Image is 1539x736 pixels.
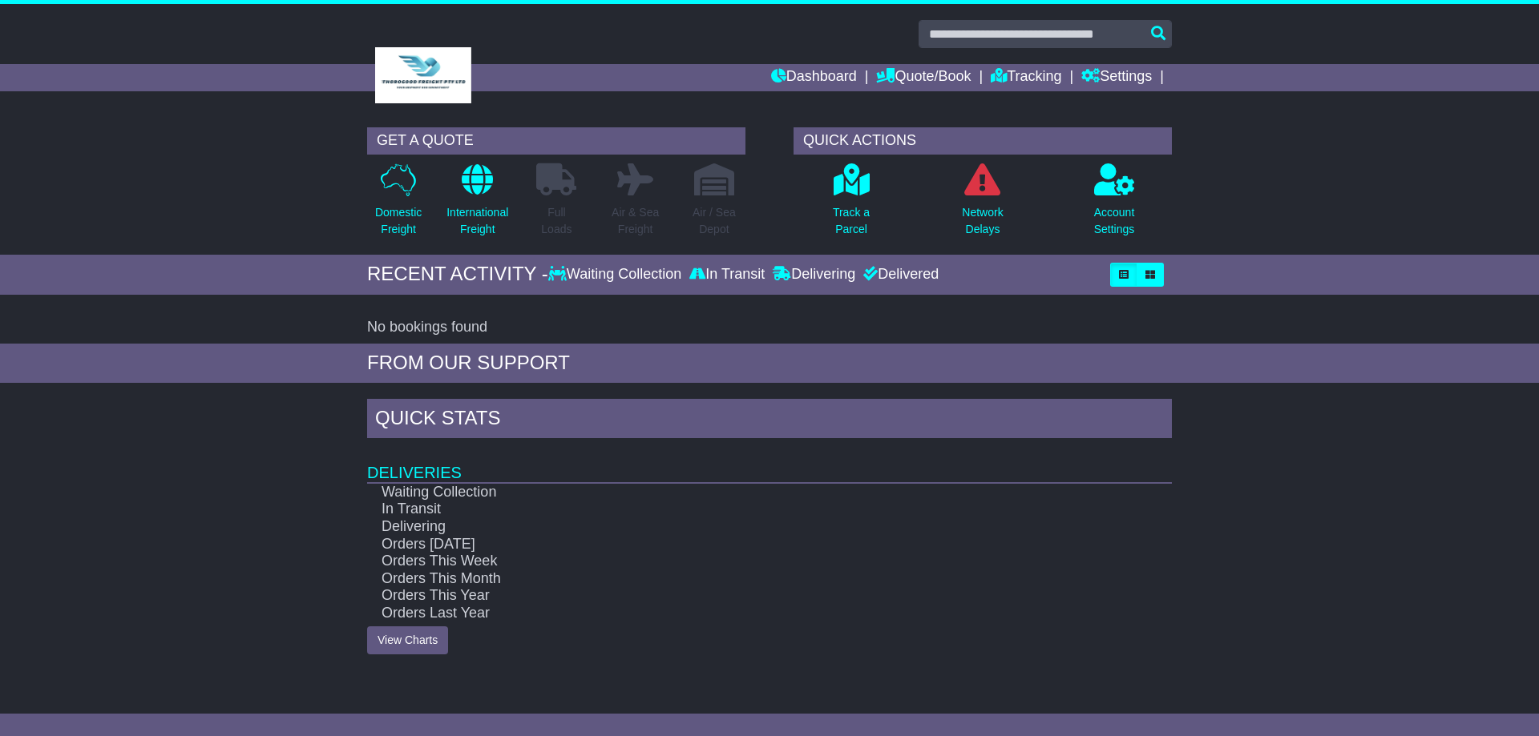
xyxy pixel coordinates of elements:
a: InternationalFreight [446,163,509,247]
p: Air / Sea Depot [693,204,736,238]
p: Full Loads [536,204,576,238]
a: NetworkDelays [961,163,1004,247]
div: FROM OUR SUPPORT [367,352,1172,375]
div: In Transit [685,266,769,284]
td: Delivering [367,518,1093,536]
div: Delivered [859,266,939,284]
p: International Freight [446,204,508,238]
td: Orders This Month [367,570,1093,588]
div: Delivering [769,266,859,284]
a: Track aParcel [832,163,870,247]
p: Track a Parcel [833,204,870,238]
a: View Charts [367,626,448,654]
td: Orders This Week [367,553,1093,570]
a: Tracking [991,64,1061,91]
td: Orders This Year [367,587,1093,605]
td: Waiting Collection [367,483,1093,501]
p: Account Settings [1094,204,1135,238]
div: No bookings found [367,319,1172,336]
div: Waiting Collection [548,266,685,284]
td: Orders Last Year [367,605,1093,622]
div: QUICK ACTIONS [794,127,1172,155]
p: Network Delays [962,204,1003,238]
a: AccountSettings [1093,163,1136,247]
a: Dashboard [771,64,857,91]
div: Quick Stats [367,399,1172,442]
p: Air & Sea Freight [612,204,659,238]
div: RECENT ACTIVITY - [367,263,548,286]
p: Domestic Freight [375,204,422,238]
a: Settings [1081,64,1152,91]
a: Quote/Book [876,64,971,91]
div: GET A QUOTE [367,127,745,155]
td: Orders [DATE] [367,536,1093,553]
td: In Transit [367,501,1093,518]
td: Deliveries [367,442,1172,483]
a: DomesticFreight [374,163,422,247]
